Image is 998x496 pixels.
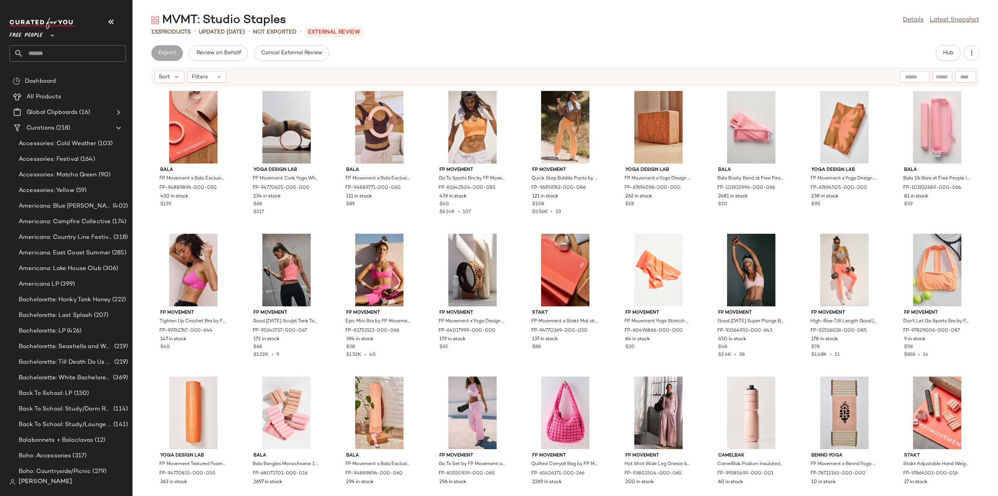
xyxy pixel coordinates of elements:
[110,249,126,258] span: (285)
[247,91,326,164] img: 94770625_000_f
[439,201,449,208] span: $40
[835,352,840,357] span: 21
[811,452,878,459] span: Bennd Yoga
[159,327,212,334] span: FP-99762767-000-644
[346,452,412,459] span: Bala
[936,45,961,61] button: Hub
[151,12,286,28] div: MVMT: Studio Staples
[619,234,698,306] img: 60496866_000_b
[739,352,745,357] span: 38
[625,201,634,208] span: $28
[532,479,562,486] span: 2269 in stock
[253,28,297,36] p: Not Exported
[625,461,691,468] span: Hot Shot Wide Leg Onesie by FP Movement at Free People in Pink, Size: S
[811,193,839,200] span: 238 in stock
[111,202,128,211] span: (402)
[531,327,587,334] span: FP-94770369-000-050
[625,193,652,200] span: 262 in stock
[189,45,248,61] button: Review on Behalf
[159,185,217,192] span: FP-94889896-000-050
[712,377,791,449] img: 99585499_001_b
[27,124,55,133] span: Curations
[531,185,586,192] span: FP-96959762-000-086
[254,45,329,61] button: Cancel External Review
[19,186,74,195] span: Accessories: Yellow
[904,201,913,208] span: $39
[151,29,160,35] span: 132
[361,352,369,357] span: •
[112,420,128,429] span: (141)
[346,167,412,174] span: Bala
[827,352,835,357] span: •
[19,477,72,487] span: [PERSON_NAME]
[898,91,977,164] img: 101932689_066_b
[91,467,106,476] span: (279)
[19,373,111,382] span: Bachelorette: White Bachelorette Outfits
[439,309,506,316] span: FP Movement
[27,92,61,101] span: All Products
[731,352,739,357] span: •
[717,327,772,334] span: FP-93364933-000-643
[345,175,412,182] span: FP Movement x Bala Exclusive 10 Lb. Power Ring at Free People in Red
[345,470,403,477] span: FP-94889896-000-060
[439,185,495,192] span: FP-81643504-000-085
[19,420,112,429] span: Back To School: Study/Lounge Essentials
[247,234,326,306] img: 95343737_067_b
[19,264,101,273] span: Americana: Lake House Club
[340,91,419,164] img: 94889771_060_a
[346,352,361,357] span: $1.52K
[531,461,598,468] span: Quilted Carryall Bag by FP Movement at Free People in Pink
[625,336,650,343] span: 64 in stock
[531,318,598,325] span: FP Movement x Stakt Mat at Free People in Purple
[915,352,923,357] span: •
[532,193,558,200] span: 121 in stock
[810,327,867,334] span: FP-52536018-000-085
[548,210,556,215] span: •
[712,91,791,164] img: 101932994_066_b
[903,470,958,477] span: FP-97664502-000-016
[151,28,191,36] div: Products
[526,377,605,449] img: 65426371_266_b
[276,352,279,357] span: 9
[253,175,319,182] span: FP Movement Cork Yoga Wheel by Yoga Design Lab at Free People
[19,405,112,414] span: Back To School: Study/Dorm Room Essentials
[811,309,878,316] span: FP Movement
[19,436,93,445] span: Balabonnets + Balaclavas
[253,352,269,357] span: $1.22K
[269,352,276,357] span: •
[253,336,280,343] span: 172 in stock
[532,336,558,343] span: 137 in stock
[25,77,56,86] span: Dashboard
[247,377,326,449] img: 68072701_016_0
[718,479,743,486] span: 60 in stock
[810,461,877,468] span: FP Movement x Bennd Yoga Mat at Free People
[74,186,87,195] span: (59)
[151,16,159,24] img: svg%3e
[439,327,495,334] span: FP-64017999-000-000
[532,201,544,208] span: $108
[625,175,691,182] span: FP Movement x Yoga Design Lab Cork Yoga Block at Free People
[253,210,264,215] span: $217
[810,175,877,182] span: FP Movement x Yoga Design Lab Cork Yoga Mat at Free People
[97,171,111,180] span: (90)
[9,27,43,41] span: Free People
[810,318,877,325] span: High-Rise 7/8 Length Good [DATE] Leggings by FP Movement at Free People in Orange, Size: M/L
[159,318,226,325] span: Tighten Up Crochet Bra by FP Movement at Free People in Pink, Size: M/L
[253,309,320,316] span: FP Movement
[19,139,96,148] span: Accessories: Cold Weather
[717,185,775,192] span: FP-101932994-000-066
[19,295,111,304] span: Bachelorette: Honky Tonk Honey
[439,318,505,325] span: FP Movement x Yoga Design Lab Yoga Wheel at Free People
[19,358,113,367] span: Bachelorette: Till Death Do Us Party
[27,108,78,117] span: Global Clipboards
[159,461,226,468] span: FP Movement Textured Foam Roller by Yoga Design Lab at Free People in Purple
[718,193,748,200] span: 2481 in stock
[19,217,111,226] span: Americana: Campfire Collective
[923,352,928,357] span: 14
[625,309,692,316] span: FP Movement
[253,167,320,174] span: Yoga Design Lab
[253,470,308,477] span: FP-68072701-000-016
[903,461,970,468] span: Stakt Adjustable Hand Weights at Free People in [GEOGRAPHIC_DATA]
[433,377,512,449] img: 83550939_065_c
[12,77,20,85] img: svg%3e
